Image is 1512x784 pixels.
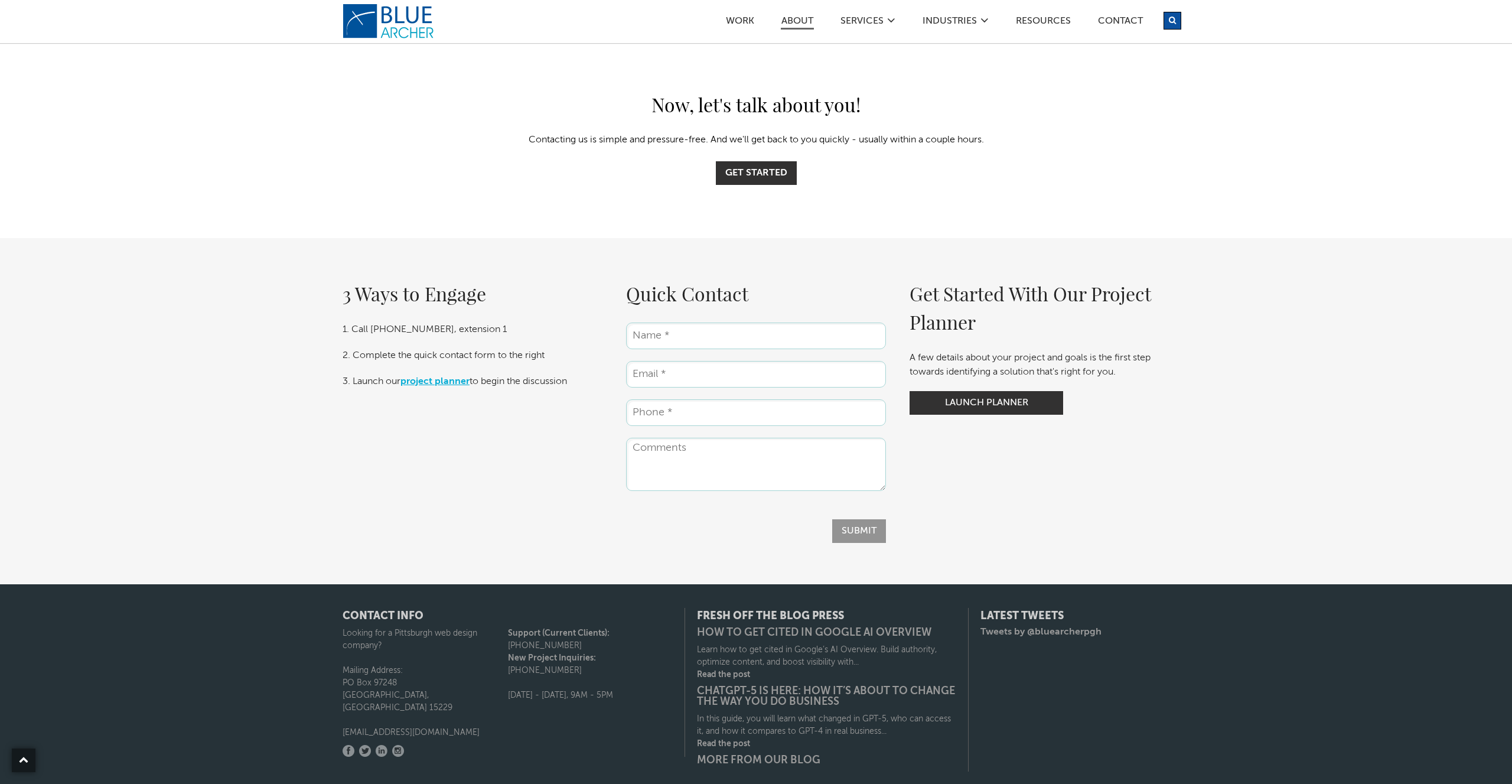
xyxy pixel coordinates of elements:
[626,279,886,308] h2: Quick Contact
[697,627,956,638] a: How to Get Cited in Google AI Overview
[840,17,884,29] a: SERVICES
[910,351,1169,379] p: A few details about your project and goals is the first step towards identifying a solution that'...
[697,738,956,750] a: Read the post
[697,669,956,681] a: Read the post
[697,713,956,738] p: In this guide, you will learn what changed in GPT-5, who can access it, and how it compares to GP...
[343,745,354,757] a: Facebook
[910,279,1169,336] h2: Get Started With Our Project Planner
[508,629,610,637] strong: Support (Current Clients):
[1015,17,1071,29] a: Resources
[343,323,602,337] p: 1. Call [PHONE_NUMBER], extension 1
[343,611,673,622] h4: CONTACT INFO
[697,755,956,766] a: More from our blog
[626,399,886,426] input: Phone *
[980,611,1169,622] h4: Latest Tweets
[392,745,404,757] a: Instagram
[343,349,602,363] p: 2. Complete the quick contact form to the right
[781,17,814,30] a: ABOUT
[343,627,508,652] p: Looking for a Pittsburgh web design company?
[697,686,956,707] a: ChatGPT-5 is Here: How It’s About to Change the Way You Do Business
[343,665,508,714] p: Mailing Address: PO Box 97248 [GEOGRAPHIC_DATA], [GEOGRAPHIC_DATA] 15229
[626,361,886,388] input: Email *
[626,323,886,349] input: Name *
[376,745,387,757] a: LinkedIn
[508,652,673,677] p: [PHONE_NUMBER]
[343,727,508,739] p: [EMAIL_ADDRESS][DOMAIN_NAME]
[922,17,977,29] a: Industries
[508,689,673,702] p: [DATE] - [DATE], 9AM - 5PM
[400,377,470,386] a: project planner
[697,644,956,669] p: Learn how to get cited in Google’s AI Overview. Build authority, optimize content, and boost visi...
[725,17,755,29] a: Work
[508,627,673,652] p: [PHONE_NUMBER]
[716,161,797,185] a: Get Started
[359,745,371,757] a: Twitter
[1097,17,1143,29] a: Contact
[832,519,886,543] input: Submit
[343,375,602,389] p: 3. Launch our to begin the discussion
[508,654,596,662] strong: New Project Inquiries:
[343,133,1169,147] p: Contacting us is simple and pressure-free. And we'll get back to you quickly - usually within a c...
[910,391,1063,415] a: Launch Planner
[343,279,602,308] h2: 3 Ways to Engage
[343,4,437,39] a: logo
[980,627,1102,637] a: Tweets by @bluearcherpgh
[697,611,956,622] h4: Fresh Off the Blog Press
[343,90,1169,119] h2: Now, let's talk about you!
